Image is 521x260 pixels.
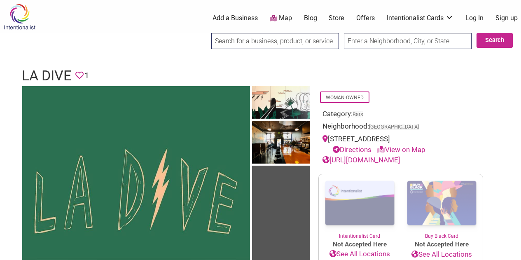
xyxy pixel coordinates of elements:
div: Neighborhood: [322,121,479,134]
a: Sign up [495,14,518,23]
button: Search [477,33,513,48]
input: Search for a business, product, or service [211,33,339,49]
a: Add a Business [213,14,258,23]
a: Directions [333,145,371,154]
span: Not Accepted Here [319,240,401,249]
img: Intentionalist Card [319,174,401,232]
a: See All Locations [319,249,401,260]
a: See All Locations [401,249,483,260]
input: Enter a Neighborhood, City, or State [344,33,472,49]
a: View on Map [377,145,425,154]
span: [GEOGRAPHIC_DATA] [369,124,419,130]
div: Category: [322,109,479,122]
a: Buy Black Card [401,174,483,240]
a: Offers [356,14,375,23]
a: Map [270,14,292,23]
span: Not Accepted Here [401,240,483,249]
a: Intentionalist Cards [387,14,453,23]
a: Blog [304,14,317,23]
a: Bars [353,111,363,117]
a: Woman-Owned [326,95,364,101]
span: 1 [84,69,89,82]
a: Log In [465,14,484,23]
h1: La Dive [22,66,71,86]
a: Intentionalist Card [319,174,401,240]
div: [STREET_ADDRESS] [322,134,479,155]
a: Store [329,14,344,23]
a: [URL][DOMAIN_NAME] [322,156,400,164]
img: Buy Black Card [401,174,483,233]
